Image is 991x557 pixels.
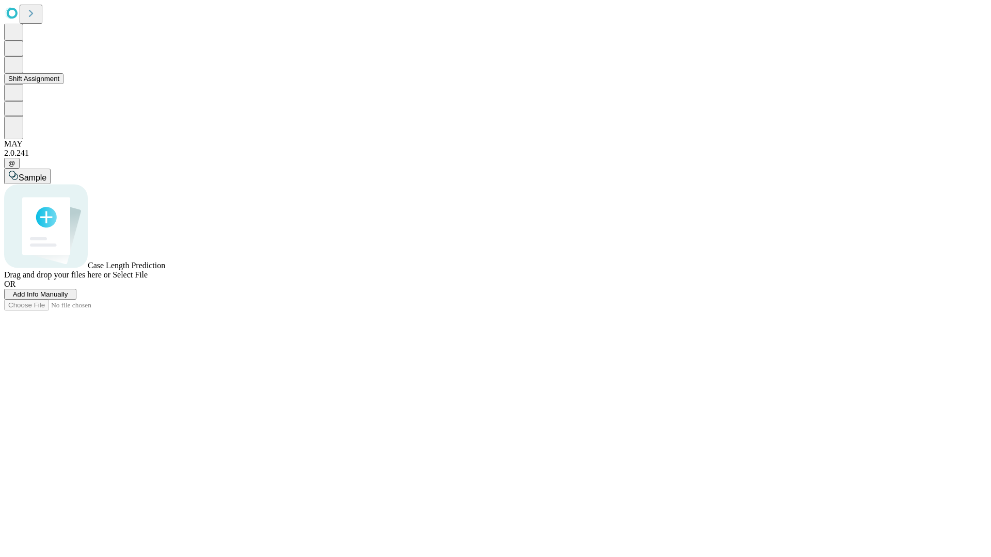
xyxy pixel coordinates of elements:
[4,280,15,288] span: OR
[4,289,76,300] button: Add Info Manually
[4,169,51,184] button: Sample
[13,290,68,298] span: Add Info Manually
[4,158,20,169] button: @
[88,261,165,270] span: Case Length Prediction
[113,270,148,279] span: Select File
[4,73,63,84] button: Shift Assignment
[8,159,15,167] span: @
[4,139,987,149] div: MAY
[19,173,46,182] span: Sample
[4,149,987,158] div: 2.0.241
[4,270,110,279] span: Drag and drop your files here or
